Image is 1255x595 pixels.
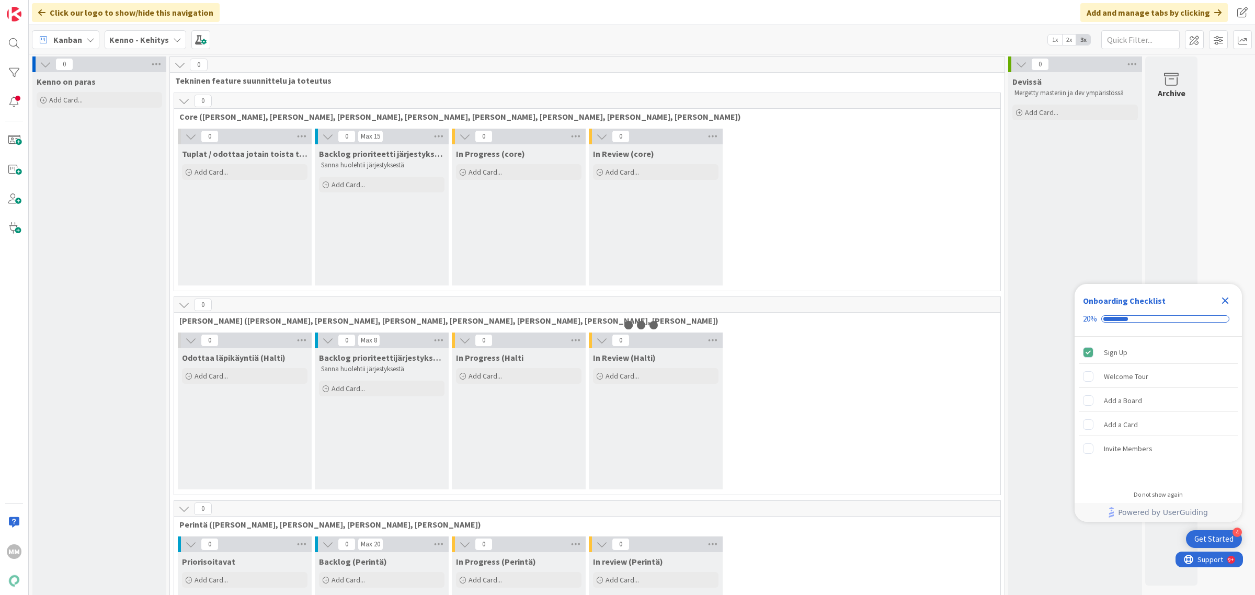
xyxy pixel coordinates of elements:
[49,95,83,105] span: Add Card...
[37,76,96,87] span: Kenno on paras
[1062,35,1076,45] span: 2x
[1014,89,1136,97] p: Mergetty masteriin ja dev ympäristössä
[194,95,212,107] span: 0
[1075,503,1242,522] div: Footer
[1083,294,1166,307] div: Onboarding Checklist
[1048,35,1062,45] span: 1x
[332,180,365,189] span: Add Card...
[593,556,663,567] span: In review (Perintä)
[201,130,219,143] span: 0
[190,59,208,71] span: 0
[7,7,21,21] img: Visit kanbanzone.com
[319,352,444,363] span: Backlog prioriteettijärjestyksessä (Halti)
[1079,437,1238,460] div: Invite Members is incomplete.
[361,338,377,343] div: Max 8
[179,111,987,122] span: Core (Pasi, Jussi, JaakkoHä, Jyri, Leo, MikkoK, Väinö, MattiH)
[7,544,21,559] div: MM
[1031,58,1049,71] span: 0
[321,365,442,373] p: Sanna huolehtii järjestyksestä
[194,502,212,515] span: 0
[1079,389,1238,412] div: Add a Board is incomplete.
[194,299,212,311] span: 0
[361,134,380,139] div: Max 15
[179,315,987,326] span: Halti (Sebastian, VilleH, Riikka, Antti, MikkoV, PetriH, PetriM)
[182,148,307,159] span: Tuplat / odottaa jotain toista tikettiä
[1076,35,1090,45] span: 3x
[593,148,654,159] span: In Review (core)
[182,556,235,567] span: Priorisoitavat
[321,161,442,169] p: Sanna huolehtii järjestyksestä
[606,371,639,381] span: Add Card...
[32,3,220,22] div: Click our logo to show/hide this navigation
[612,334,630,347] span: 0
[606,575,639,585] span: Add Card...
[469,575,502,585] span: Add Card...
[1083,314,1234,324] div: Checklist progress: 20%
[1075,337,1242,484] div: Checklist items
[593,352,656,363] span: In Review (Halti)
[109,35,169,45] b: Kenno - Kehitys
[7,574,21,588] img: avatar
[1134,490,1183,499] div: Do not show again
[319,556,387,567] span: Backlog (Perintä)
[1075,284,1242,522] div: Checklist Container
[195,575,228,585] span: Add Card...
[456,352,523,363] span: In Progress (Halti
[1104,346,1127,359] div: Sign Up
[201,334,219,347] span: 0
[1079,413,1238,436] div: Add a Card is incomplete.
[22,2,48,14] span: Support
[319,148,444,159] span: Backlog prioriteetti järjestyksessä (core)
[475,334,493,347] span: 0
[1186,530,1242,548] div: Open Get Started checklist, remaining modules: 4
[338,334,356,347] span: 0
[182,352,286,363] span: Odottaa läpikäyntiä (Halti)
[1217,292,1234,309] div: Close Checklist
[179,519,987,530] span: Perintä (Jaakko, PetriH, MikkoV, Pasi)
[361,542,380,547] div: Max 20
[1079,341,1238,364] div: Sign Up is complete.
[53,4,58,13] div: 9+
[332,384,365,393] span: Add Card...
[1104,394,1142,407] div: Add a Board
[195,371,228,381] span: Add Card...
[612,538,630,551] span: 0
[195,167,228,177] span: Add Card...
[338,538,356,551] span: 0
[1104,418,1138,431] div: Add a Card
[201,538,219,551] span: 0
[469,371,502,381] span: Add Card...
[1104,442,1153,455] div: Invite Members
[1104,370,1148,383] div: Welcome Tour
[175,75,991,86] span: Tekninen feature suunnittelu ja toteutus
[1080,503,1237,522] a: Powered by UserGuiding
[606,167,639,177] span: Add Card...
[1233,528,1242,537] div: 4
[1194,534,1234,544] div: Get Started
[338,130,356,143] span: 0
[1012,76,1042,87] span: Devissä
[1080,3,1228,22] div: Add and manage tabs by clicking
[1079,365,1238,388] div: Welcome Tour is incomplete.
[456,556,536,567] span: In Progress (Perintä)
[332,575,365,585] span: Add Card...
[1158,87,1185,99] div: Archive
[469,167,502,177] span: Add Card...
[456,148,525,159] span: In Progress (core)
[1118,506,1208,519] span: Powered by UserGuiding
[1083,314,1097,324] div: 20%
[612,130,630,143] span: 0
[1025,108,1058,117] span: Add Card...
[1101,30,1180,49] input: Quick Filter...
[53,33,82,46] span: Kanban
[475,130,493,143] span: 0
[475,538,493,551] span: 0
[55,58,73,71] span: 0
